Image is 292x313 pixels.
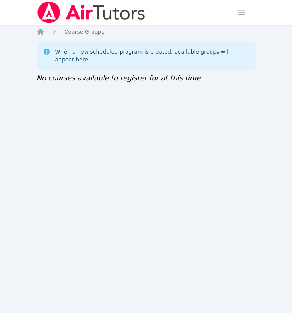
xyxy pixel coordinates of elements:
span: No courses available to register for at this time. [37,74,203,82]
span: Course Groups [65,29,104,35]
a: Course Groups [65,28,104,36]
img: Air Tutors [37,2,146,23]
div: When a new scheduled program is created, available groups will appear here. [55,48,250,63]
nav: Breadcrumb [37,28,256,36]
